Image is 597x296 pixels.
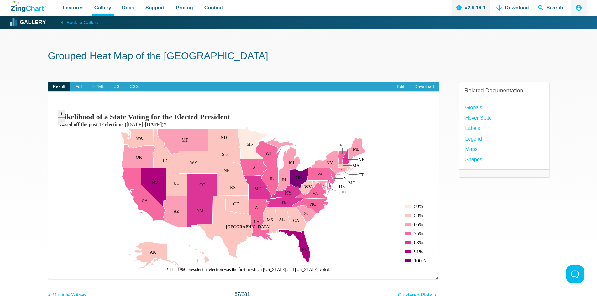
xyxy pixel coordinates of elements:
[20,20,46,25] strong: Gallery
[465,145,478,153] a: Maps
[465,155,482,164] a: Shapes
[204,3,223,12] span: Contact
[48,49,549,64] h1: Grouped Heat Map of the [GEOGRAPHIC_DATA]
[122,3,134,12] span: Docs
[465,114,492,122] a: hover state
[63,3,84,12] span: Features
[124,82,144,92] span: CSS
[566,265,584,283] iframe: Toggle Customer Support
[464,87,544,94] h3: Related Documentation:
[465,124,480,132] a: Labels
[409,82,439,92] a: Download
[48,91,439,279] div: ​
[94,3,111,12] span: Gallery
[52,18,98,27] a: Back to Gallery
[109,82,124,92] span: JS
[176,3,193,12] span: Pricing
[70,82,87,92] span: Full
[66,18,98,27] span: Back to Gallery
[11,18,46,27] a: Gallery
[145,3,165,12] span: Support
[48,82,71,92] span: Result
[465,103,482,112] a: globals
[87,82,109,92] span: HTML
[465,135,482,143] a: Legend
[392,82,409,92] a: Edit
[11,1,46,12] a: ZingChart Logo. Click to return to the homepage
